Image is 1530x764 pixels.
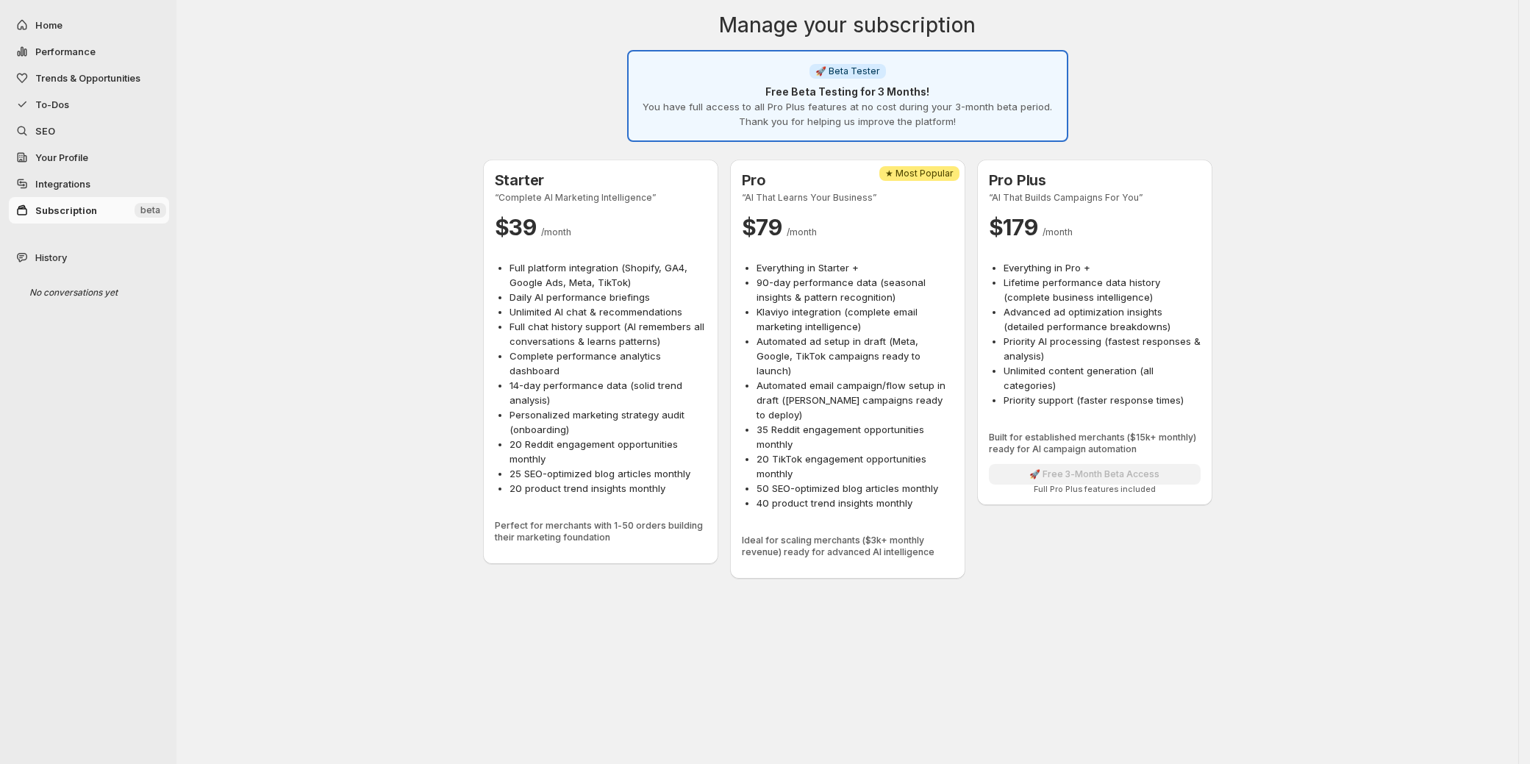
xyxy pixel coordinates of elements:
a: Your Profile [9,144,169,171]
li: Automated ad setup in draft (Meta, Google, TikTok campaigns ready to launch) [757,334,954,378]
span: Trends & Opportunities [35,72,140,84]
li: 20 product trend insights monthly [510,481,707,496]
button: Trends & Opportunities [9,65,169,91]
span: 🚀 Beta Tester [815,65,880,77]
p: Full Pro Plus features included [989,485,1201,493]
li: 20 TikTok engagement opportunities monthly [757,451,954,481]
li: Everything in Starter + [757,260,954,275]
li: 90-day performance data (seasonal insights & pattern recognition) [757,275,954,304]
li: 35 Reddit engagement opportunities monthly [757,422,954,451]
li: 20 Reddit engagement opportunities monthly [510,437,707,466]
span: Home [35,19,62,31]
p: $ 79 [742,213,954,242]
span: / month [787,226,817,238]
li: Priority support (faster response times) [1004,393,1201,407]
span: Built for established merchants ($15k+ monthly) ready for AI campaign automation [989,432,1201,455]
span: / month [1043,226,1073,238]
span: Integrations [35,178,90,190]
li: 25 SEO-optimized blog articles monthly [510,466,707,481]
p: $ 39 [495,213,707,242]
div: No conversations yet [21,279,163,306]
li: Advanced ad optimization insights (detailed performance breakdowns) [1004,304,1201,334]
span: ★ Most Popular [885,168,954,179]
span: Subscription [35,204,97,216]
h2: Pro [742,171,954,189]
span: “Complete AI Marketing Intelligence” [495,192,707,204]
li: Unlimited content generation (all categories) [1004,363,1201,393]
h2: Free Beta Testing for 3 Months! [640,85,1055,99]
span: “AI That Learns Your Business” [742,192,954,204]
button: Home [9,12,169,38]
li: Personalized marketing strategy audit (onboarding) [510,407,707,437]
h2: Pro Plus [989,171,1201,189]
button: To-Dos [9,91,169,118]
li: Unlimited AI chat & recommendations [510,304,707,319]
a: Integrations [9,171,169,197]
span: Your Profile [35,151,88,163]
span: beta [140,204,160,216]
p: $ 179 [989,213,1201,242]
li: Daily AI performance briefings [510,290,707,304]
li: 40 product trend insights monthly [757,496,954,510]
li: 50 SEO-optimized blog articles monthly [757,481,954,496]
li: Full platform integration (Shopify, GA4, Google Ads, Meta, TikTok) [510,260,707,290]
li: 14-day performance data (solid trend analysis) [510,378,707,407]
span: History [35,250,67,265]
a: SEO [9,118,169,144]
h1: Manage your subscription [719,18,976,32]
button: Performance [9,38,169,65]
button: Subscription [9,197,169,224]
h2: Starter [495,171,707,189]
span: To-Dos [35,99,69,110]
li: Priority AI processing (fastest responses & analysis) [1004,334,1201,363]
li: Complete performance analytics dashboard [510,349,707,378]
span: SEO [35,125,55,137]
span: / month [541,226,571,238]
li: Automated email campaign/flow setup in draft ([PERSON_NAME] campaigns ready to deploy) [757,378,954,422]
span: “AI That Builds Campaigns For You” [989,192,1201,204]
li: Klaviyo integration (complete email marketing intelligence) [757,304,954,334]
li: Everything in Pro + [1004,260,1201,275]
p: You have full access to all Pro Plus features at no cost during your 3-month beta period. Thank y... [640,99,1055,129]
li: Full chat history support (AI remembers all conversations & learns patterns) [510,319,707,349]
span: Performance [35,46,96,57]
span: Ideal for scaling merchants ($3k+ monthly revenue) ready for advanced AI intelligence [742,535,954,558]
li: Lifetime performance data history (complete business intelligence) [1004,275,1201,304]
span: Perfect for merchants with 1-50 orders building their marketing foundation [495,520,707,543]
